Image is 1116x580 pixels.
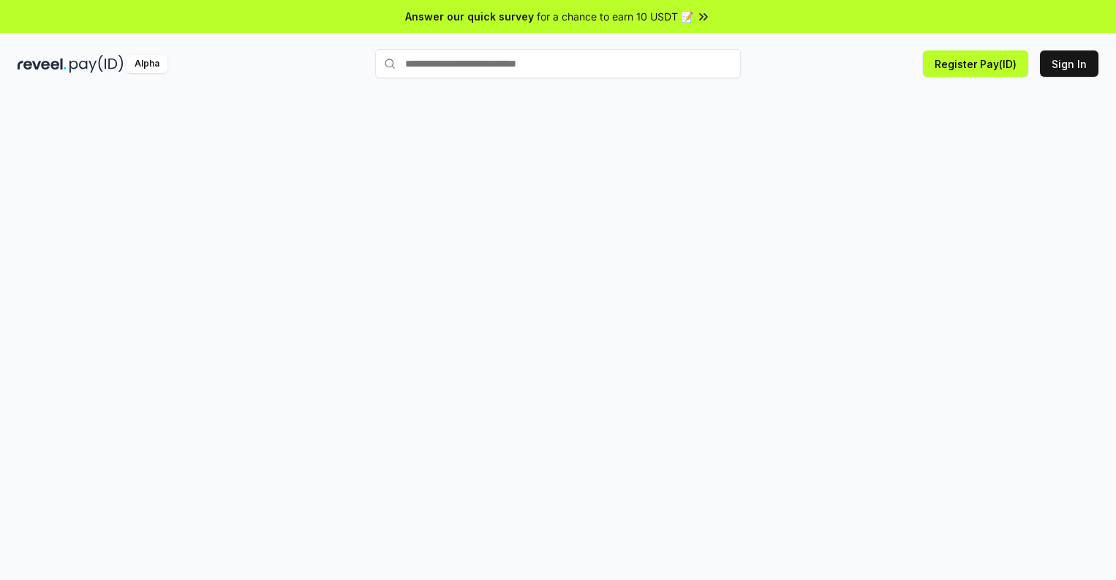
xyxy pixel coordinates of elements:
[405,9,534,24] span: Answer our quick survey
[1040,50,1098,77] button: Sign In
[69,55,124,73] img: pay_id
[18,55,67,73] img: reveel_dark
[923,50,1028,77] button: Register Pay(ID)
[537,9,693,24] span: for a chance to earn 10 USDT 📝
[127,55,167,73] div: Alpha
